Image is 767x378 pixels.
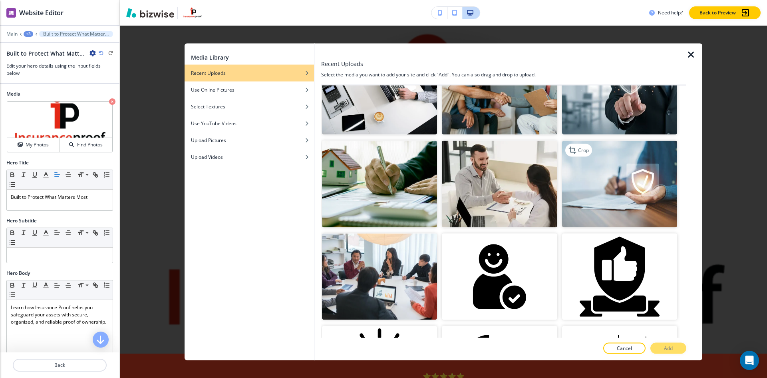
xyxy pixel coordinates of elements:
button: Upload Pictures [185,132,314,148]
button: +3 [24,31,33,37]
p: Back to Preview [699,9,736,16]
div: My PhotosFind Photos [6,101,113,153]
p: Built to Protect What Matters Most [11,194,109,201]
h4: Use Online Pictures [191,86,234,93]
h4: Use YouTube Videos [191,120,236,127]
h2: Built to Protect What Matters Most [6,49,86,58]
button: Back [13,359,107,372]
p: Cancel [617,345,632,352]
h4: Find Photos [77,141,103,148]
p: Back [14,362,106,369]
p: Built to Protect What Matters Most [43,31,109,37]
p: Crop [578,147,589,154]
button: Recent Uploads [185,64,314,81]
button: Find Photos [60,138,112,152]
h2: Media [6,90,113,98]
h2: Hero Subtitle [6,217,37,224]
h4: Recent Uploads [191,69,226,76]
h2: Website Editor [19,8,64,18]
button: Select Textures [185,98,314,115]
h4: My Photos [26,141,49,148]
h2: Hero Title [6,159,29,166]
button: Back to Preview [689,6,761,19]
h2: Media Library [191,53,229,61]
h2: Hero Body [6,270,30,277]
button: Use Online Pictures [185,81,314,98]
div: Open Intercom Messenger [740,351,759,370]
button: Use YouTube Videos [185,115,314,132]
p: Learn how Insurance Proof helps you safeguard your assets with secure, organized, and reliable pr... [11,304,109,326]
h3: Recent Uploads [321,59,363,68]
h3: Edit your hero details using the input fields below [6,62,113,77]
img: Bizwise Logo [126,8,174,18]
h4: Upload Pictures [191,136,226,144]
button: Upload Videos [185,148,314,165]
button: Cancel [603,343,646,354]
h3: Need help? [658,9,683,16]
h4: Select Textures [191,103,225,110]
div: Crop [565,144,592,157]
button: My Photos [7,138,60,152]
img: editor icon [6,8,16,18]
h4: Upload Videos [191,153,223,160]
button: Main [6,31,18,37]
img: Your Logo [181,7,203,19]
button: Built to Protect What Matters Most [39,31,113,37]
h4: Select the media you want to add your site and click "Add". You can also drag and drop to upload. [321,71,686,78]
